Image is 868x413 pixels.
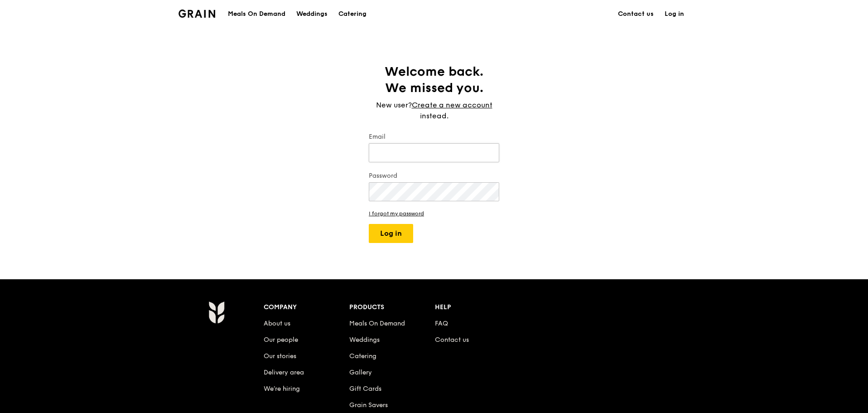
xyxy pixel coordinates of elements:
a: Create a new account [412,100,492,111]
a: We’re hiring [264,385,300,393]
a: Weddings [291,0,333,28]
a: Log in [659,0,690,28]
a: Grain Savers [349,401,388,409]
div: Weddings [296,0,328,28]
a: Contact us [435,336,469,344]
div: Catering [338,0,366,28]
img: Grain [178,10,215,18]
a: Contact us [612,0,659,28]
label: Password [369,171,499,180]
div: Meals On Demand [228,0,285,28]
div: Company [264,301,349,314]
h1: Welcome back. We missed you. [369,63,499,96]
div: Help [435,301,521,314]
div: Products [349,301,435,314]
img: Grain [208,301,224,324]
a: Our stories [264,352,296,360]
a: Weddings [349,336,380,344]
label: Email [369,132,499,141]
a: Our people [264,336,298,344]
a: Meals On Demand [349,320,405,327]
a: About us [264,320,290,327]
a: Catering [333,0,372,28]
a: FAQ [435,320,448,327]
span: New user? [376,101,412,109]
span: instead. [420,112,448,120]
a: Catering [349,352,376,360]
a: Gallery [349,369,372,376]
a: Delivery area [264,369,304,376]
a: Gift Cards [349,385,381,393]
button: Log in [369,224,413,243]
a: I forgot my password [369,210,499,217]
